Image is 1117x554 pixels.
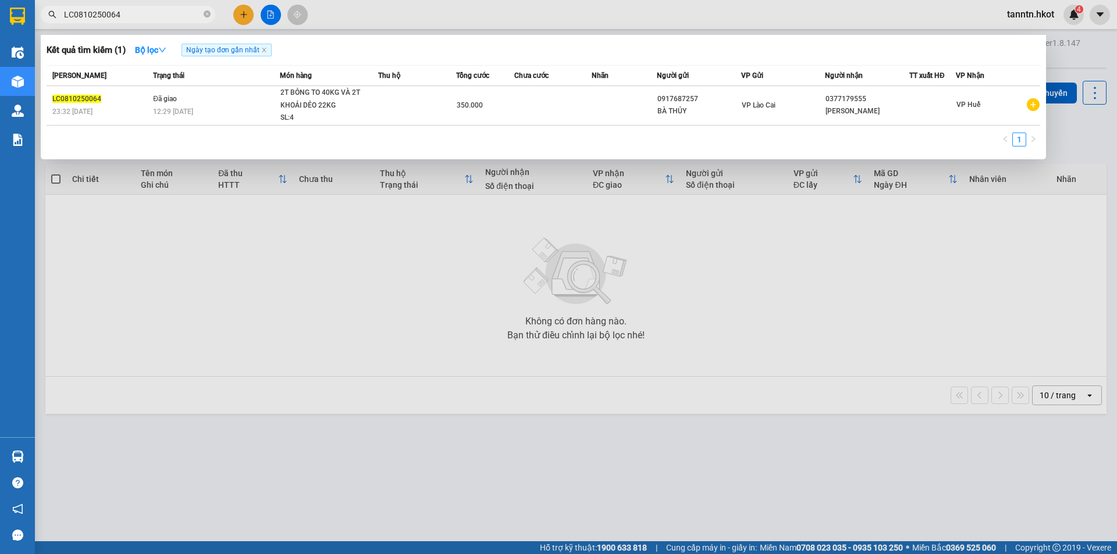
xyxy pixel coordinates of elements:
[48,10,56,19] span: search
[1030,135,1037,142] span: right
[280,112,368,124] div: SL: 4
[1026,133,1040,146] button: right
[956,101,980,109] span: VP Huế
[457,101,483,109] span: 350.000
[158,46,166,54] span: down
[10,8,25,25] img: logo-vxr
[12,451,24,463] img: warehouse-icon
[657,72,689,80] span: Người gửi
[153,95,177,103] span: Đã giao
[657,93,741,105] div: 0917687257
[12,105,24,117] img: warehouse-icon
[64,8,201,21] input: Tìm tên, số ĐT hoặc mã đơn
[135,45,166,55] strong: Bộ lọc
[1027,98,1040,111] span: plus-circle
[1002,135,1009,142] span: left
[657,105,741,117] div: BÀ THỦY
[280,87,368,112] div: 2T BỎNG TO 40KG VÀ 2T KHOẢI DẺO 22KG
[826,93,909,105] div: 0377179555
[592,72,609,80] span: Nhãn
[12,47,24,59] img: warehouse-icon
[153,108,193,116] span: 12:29 [DATE]
[12,530,23,541] span: message
[12,503,23,514] span: notification
[280,72,312,80] span: Món hàng
[514,72,549,80] span: Chưa cước
[12,477,23,488] span: question-circle
[261,47,267,53] span: close
[153,72,184,80] span: Trạng thái
[126,41,176,59] button: Bộ lọcdown
[825,72,863,80] span: Người nhận
[826,105,909,117] div: [PERSON_NAME]
[956,72,984,80] span: VP Nhận
[12,76,24,88] img: warehouse-icon
[456,72,489,80] span: Tổng cước
[998,133,1012,146] button: left
[52,95,101,103] span: LC0810250064
[182,44,272,56] span: Ngày tạo đơn gần nhất
[204,10,211,17] span: close-circle
[12,134,24,146] img: solution-icon
[1012,133,1026,146] li: 1
[52,108,93,116] span: 23:32 [DATE]
[47,44,126,56] h3: Kết quả tìm kiếm ( 1 )
[378,72,400,80] span: Thu hộ
[998,133,1012,146] li: Previous Page
[52,72,106,80] span: [PERSON_NAME]
[1026,133,1040,146] li: Next Page
[909,72,945,80] span: TT xuất HĐ
[742,101,776,109] span: VP Lào Cai
[741,72,763,80] span: VP Gửi
[204,9,211,20] span: close-circle
[1013,133,1026,146] a: 1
